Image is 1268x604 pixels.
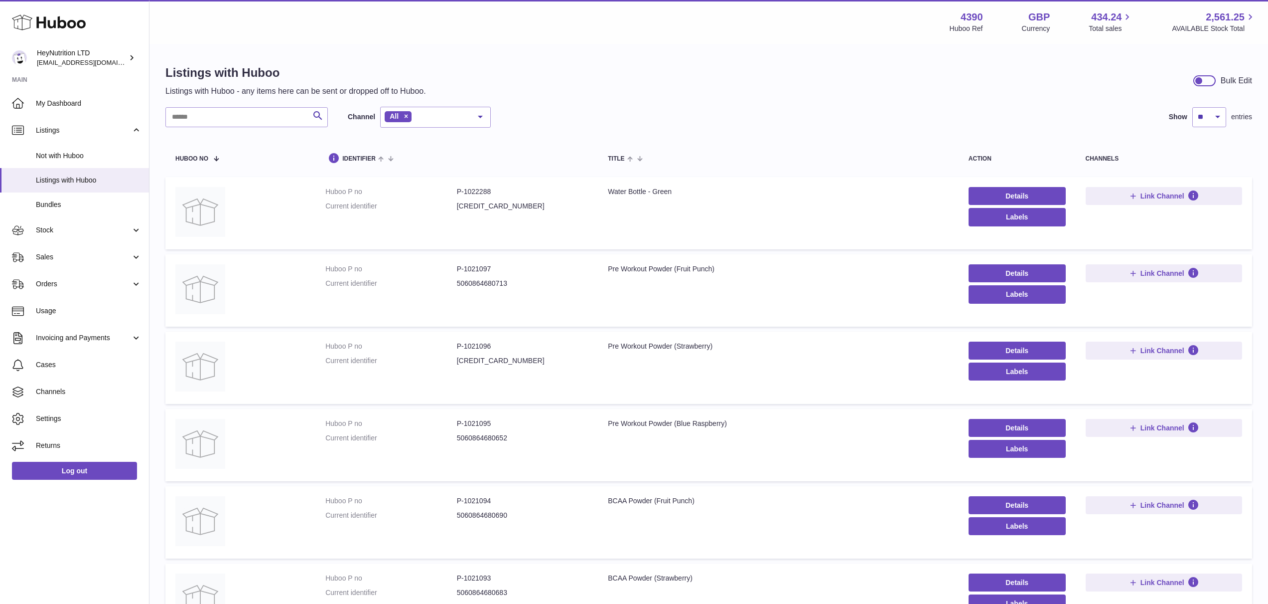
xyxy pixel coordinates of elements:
[1091,10,1122,24] span: 434.24
[969,419,1066,437] a: Details
[36,225,131,235] span: Stock
[1140,346,1184,355] span: Link Channel
[608,342,949,351] div: Pre Workout Powder (Strawberry)
[1022,24,1050,33] div: Currency
[36,414,141,423] span: Settings
[457,356,588,366] dd: [CREDIT_CARD_NUMBER]
[1140,423,1184,432] span: Link Channel
[457,264,588,274] dd: P-1021097
[457,187,588,197] dd: P-1022288
[1028,10,1050,24] strong: GBP
[1086,342,1242,360] button: Link Channel
[608,264,949,274] div: Pre Workout Powder (Fruit Punch)
[325,264,457,274] dt: Huboo P no
[608,574,949,583] div: BCAA Powder (Strawberry)
[12,50,27,65] img: info@heynutrition.com
[1086,156,1242,162] div: channels
[175,156,208,162] span: Huboo no
[1231,112,1252,122] span: entries
[1086,574,1242,592] button: Link Channel
[1221,75,1252,86] div: Bulk Edit
[969,156,1066,162] div: action
[457,433,588,443] dd: 5060864680652
[175,419,225,469] img: Pre Workout Powder (Blue Raspberry)
[969,342,1066,360] a: Details
[1086,264,1242,282] button: Link Channel
[165,65,426,81] h1: Listings with Huboo
[969,187,1066,205] a: Details
[1140,501,1184,510] span: Link Channel
[36,306,141,316] span: Usage
[390,112,399,120] span: All
[1140,269,1184,278] span: Link Channel
[1140,578,1184,587] span: Link Channel
[1086,419,1242,437] button: Link Channel
[325,574,457,583] dt: Huboo P no
[325,496,457,506] dt: Huboo P no
[457,419,588,428] dd: P-1021095
[36,176,141,185] span: Listings with Huboo
[325,342,457,351] dt: Huboo P no
[969,574,1066,592] a: Details
[1169,112,1187,122] label: Show
[36,360,141,370] span: Cases
[37,58,146,66] span: [EMAIL_ADDRESS][DOMAIN_NAME]
[342,156,376,162] span: identifier
[969,264,1066,282] a: Details
[37,48,127,67] div: HeyNutrition LTD
[457,574,588,583] dd: P-1021093
[12,462,137,480] a: Log out
[36,279,131,289] span: Orders
[969,440,1066,458] button: Labels
[325,201,457,211] dt: Current identifier
[325,279,457,288] dt: Current identifier
[457,511,588,520] dd: 5060864680690
[325,419,457,428] dt: Huboo P no
[608,187,949,197] div: Water Bottle - Green
[1086,496,1242,514] button: Link Channel
[969,363,1066,381] button: Labels
[325,187,457,197] dt: Huboo P no
[608,496,949,506] div: BCAA Powder (Fruit Punch)
[969,517,1066,535] button: Labels
[1172,24,1256,33] span: AVAILABLE Stock Total
[36,99,141,108] span: My Dashboard
[36,252,131,262] span: Sales
[457,496,588,506] dd: P-1021094
[969,285,1066,303] button: Labels
[36,151,141,161] span: Not with Huboo
[1172,10,1256,33] a: 2,561.25 AVAILABLE Stock Total
[1140,192,1184,201] span: Link Channel
[1206,10,1245,24] span: 2,561.25
[36,200,141,209] span: Bundles
[165,86,426,97] p: Listings with Huboo - any items here can be sent or dropped off to Huboo.
[969,496,1066,514] a: Details
[969,208,1066,226] button: Labels
[36,333,131,343] span: Invoicing and Payments
[608,419,949,428] div: Pre Workout Powder (Blue Raspberry)
[36,126,131,135] span: Listings
[175,187,225,237] img: Water Bottle - Green
[961,10,983,24] strong: 4390
[175,342,225,392] img: Pre Workout Powder (Strawberry)
[1089,24,1133,33] span: Total sales
[36,441,141,450] span: Returns
[325,356,457,366] dt: Current identifier
[325,433,457,443] dt: Current identifier
[325,588,457,598] dt: Current identifier
[457,201,588,211] dd: [CREDIT_CARD_NUMBER]
[36,387,141,397] span: Channels
[175,264,225,314] img: Pre Workout Powder (Fruit Punch)
[1086,187,1242,205] button: Link Channel
[457,588,588,598] dd: 5060864680683
[950,24,983,33] div: Huboo Ref
[175,496,225,546] img: BCAA Powder (Fruit Punch)
[325,511,457,520] dt: Current identifier
[1089,10,1133,33] a: 434.24 Total sales
[608,156,624,162] span: title
[348,112,375,122] label: Channel
[457,279,588,288] dd: 5060864680713
[457,342,588,351] dd: P-1021096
